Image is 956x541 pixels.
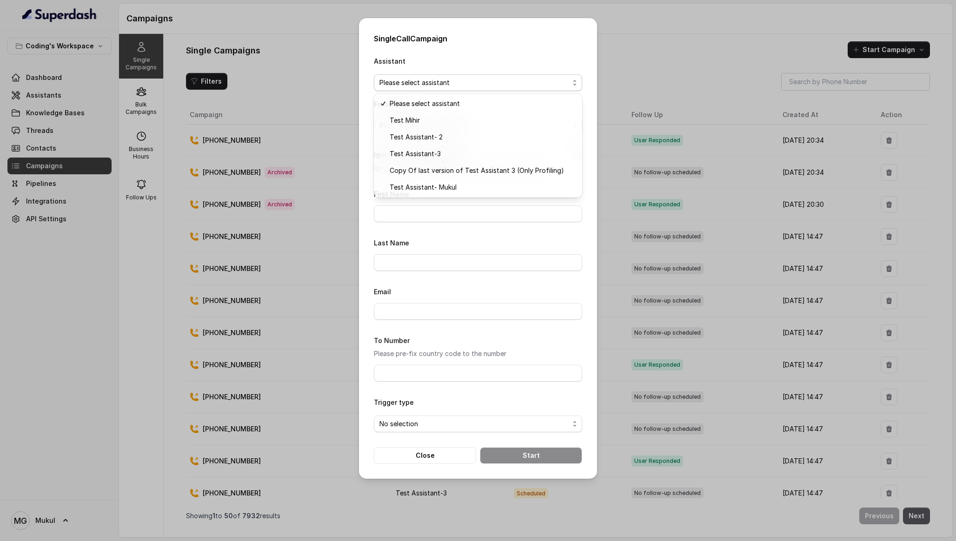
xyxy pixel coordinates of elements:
[379,77,569,88] span: Please select assistant
[390,132,575,143] span: Test Assistant- 2
[390,98,575,109] span: Please select assistant
[390,115,575,126] span: Test Mihir
[374,93,582,198] div: Please select assistant
[390,165,575,176] span: Copy Of last version of Test Assistant 3 (Only Profiling)
[374,74,582,91] button: Please select assistant
[390,148,575,159] span: Test Assistant-3
[390,182,575,193] span: Test Assistant- Mukul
